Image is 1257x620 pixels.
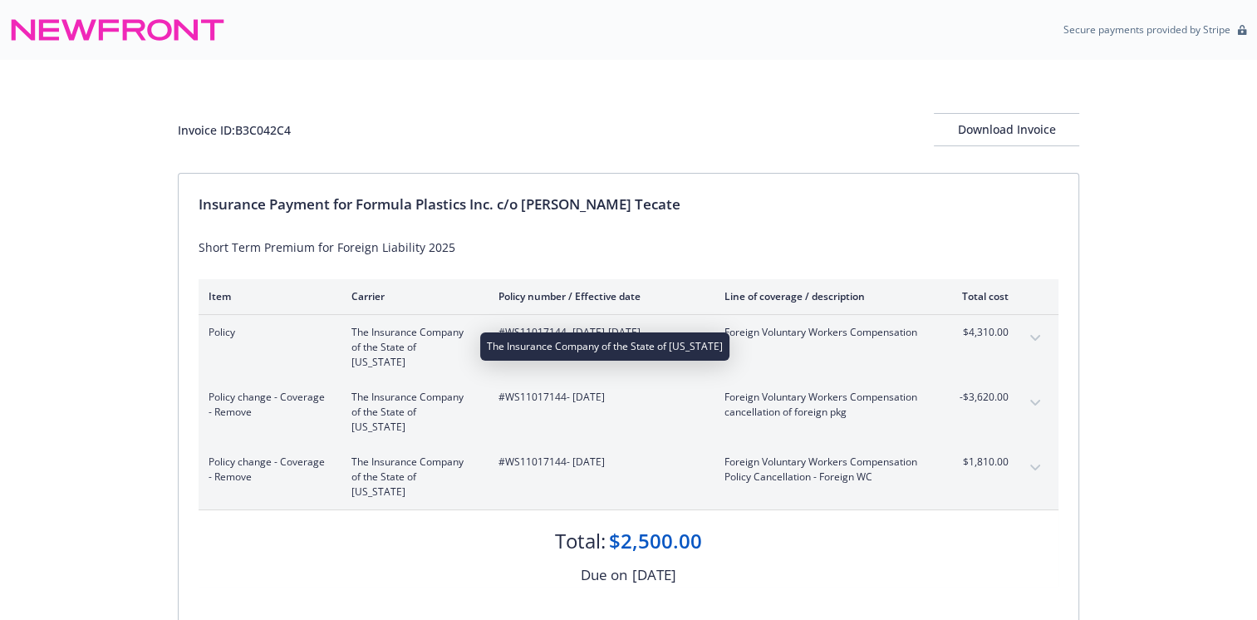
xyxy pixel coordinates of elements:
[724,289,920,303] div: Line of coverage / description
[934,114,1079,145] div: Download Invoice
[209,289,325,303] div: Item
[199,380,1058,445] div: Policy change - Coverage - RemoveThe Insurance Company of the State of [US_STATE]#WS11017144- [DA...
[946,390,1009,405] span: -$3,620.00
[1022,455,1048,481] button: expand content
[351,455,472,499] span: The Insurance Company of the State of [US_STATE]
[609,527,702,555] div: $2,500.00
[498,390,698,405] span: #WS11017144 - [DATE]
[724,455,920,470] span: Foreign Voluntary Workers Compensation
[351,325,472,370] span: The Insurance Company of the State of [US_STATE]
[498,455,698,470] span: #WS11017144 - [DATE]
[351,289,472,303] div: Carrier
[209,455,325,485] span: Policy change - Coverage - Remove
[724,390,920,420] span: Foreign Voluntary Workers Compensationcancellation of foreign pkg
[351,390,472,435] span: The Insurance Company of the State of [US_STATE]
[581,564,627,586] div: Due on
[1022,325,1048,352] button: expand content
[555,527,606,555] div: Total:
[934,113,1079,146] button: Download Invoice
[632,564,676,586] div: [DATE]
[178,121,291,139] div: Invoice ID: B3C042C4
[199,445,1058,509] div: Policy change - Coverage - RemoveThe Insurance Company of the State of [US_STATE]#WS11017144- [DA...
[199,194,1058,215] div: Insurance Payment for Formula Plastics Inc. c/o [PERSON_NAME] Tecate
[724,390,920,405] span: Foreign Voluntary Workers Compensation
[946,455,1009,470] span: $1,810.00
[1063,22,1230,37] p: Secure payments provided by Stripe
[199,315,1058,380] div: PolicyThe Insurance Company of the State of [US_STATE]#WS11017144- [DATE]-[DATE]Foreign Voluntary...
[199,239,1058,256] div: Short Term Premium for Foreign Liability 2025
[946,289,1009,303] div: Total cost
[498,325,698,340] span: #WS11017144 - [DATE]-[DATE]
[209,390,325,420] span: Policy change - Coverage - Remove
[724,325,920,340] span: Foreign Voluntary Workers Compensation
[724,470,920,485] span: Policy Cancellation - Foreign WC
[724,405,920,420] span: cancellation of foreign pkg
[946,325,1009,340] span: $4,310.00
[724,455,920,485] span: Foreign Voluntary Workers CompensationPolicy Cancellation - Foreign WC
[498,289,698,303] div: Policy number / Effective date
[1022,390,1048,416] button: expand content
[209,325,325,340] span: Policy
